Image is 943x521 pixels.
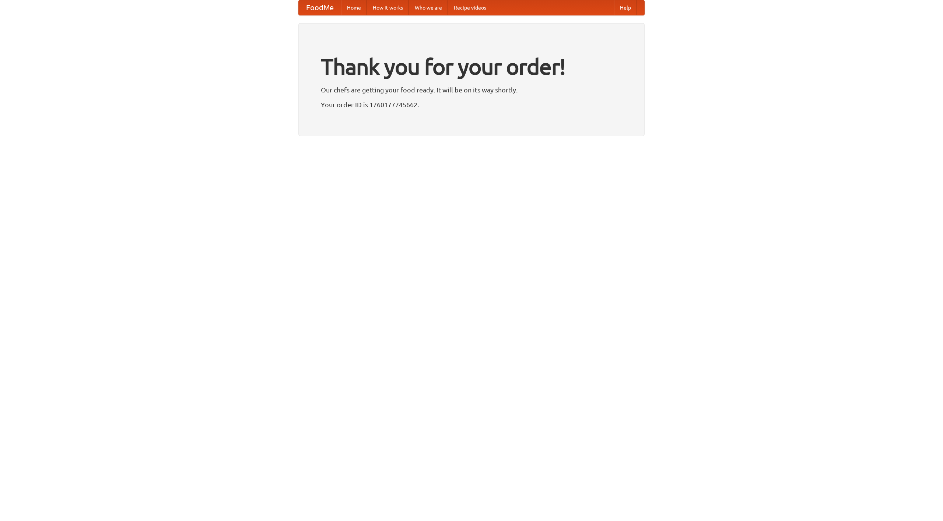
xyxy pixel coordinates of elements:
a: Recipe videos [448,0,492,15]
a: Who we are [409,0,448,15]
h1: Thank you for your order! [321,49,622,84]
a: How it works [367,0,409,15]
a: Home [341,0,367,15]
p: Your order ID is 1760177745662. [321,99,622,110]
a: FoodMe [299,0,341,15]
a: Help [614,0,637,15]
p: Our chefs are getting your food ready. It will be on its way shortly. [321,84,622,95]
